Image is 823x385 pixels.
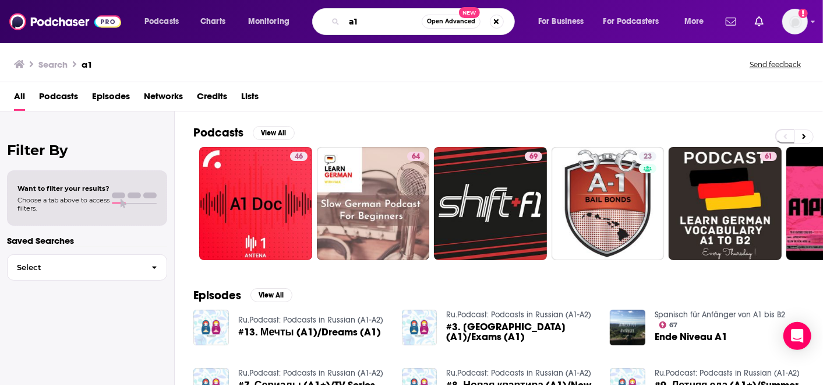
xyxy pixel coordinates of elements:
span: More [684,13,704,30]
span: Open Advanced [427,19,475,24]
a: 69 [525,152,542,161]
span: Charts [200,13,225,30]
a: Ru.Podcast: Podcasts in Russian (A1-A2) [238,315,383,325]
a: 64 [407,152,425,161]
span: For Business [538,13,584,30]
a: 46 [290,152,308,161]
a: Credits [197,87,227,111]
a: Show notifications dropdown [750,12,768,32]
img: #3. Экзамены (A1)/Exams (A1) [402,310,437,345]
a: Ru.Podcast: Podcasts in Russian (A1-A2) [446,368,591,378]
button: open menu [676,12,719,31]
span: #3. [GEOGRAPHIC_DATA] (A1)/Exams (A1) [446,322,596,342]
a: 61 [760,152,777,161]
a: 69 [434,147,547,260]
button: View All [250,288,292,302]
a: Spanisch für Anfänger von A1 bis B2 [655,310,785,320]
img: Ende Niveau A1 [610,310,645,345]
span: Monitoring [248,13,289,30]
h2: Filter By [7,142,167,159]
a: Charts [193,12,232,31]
img: Podchaser - Follow, Share and Rate Podcasts [9,10,121,33]
span: Choose a tab above to access filters. [17,196,110,212]
span: 46 [295,151,303,163]
button: View All [253,126,295,140]
span: 61 [765,151,772,163]
button: open menu [596,12,676,31]
input: Search podcasts, credits, & more... [344,12,422,31]
a: EpisodesView All [193,288,292,303]
a: 64 [317,147,430,260]
span: Podcasts [144,13,179,30]
span: For Podcasters [603,13,659,30]
span: 23 [644,151,652,163]
h3: Search [38,59,68,70]
a: Ru.Podcast: Podcasts in Russian (A1-A2) [446,310,591,320]
button: open menu [240,12,305,31]
span: 67 [670,323,678,328]
a: 23 [552,147,665,260]
div: Search podcasts, credits, & more... [323,8,526,35]
button: Open AdvancedNew [422,15,481,29]
span: Select [8,264,142,271]
a: Ende Niveau A1 [655,332,727,342]
a: Episodes [92,87,130,111]
a: 46 [199,147,312,260]
div: Open Intercom Messenger [783,322,811,350]
a: #3. Экзамены (A1)/Exams (A1) [446,322,596,342]
a: Networks [144,87,183,111]
h3: a1 [82,59,93,70]
button: Select [7,254,167,281]
img: User Profile [782,9,808,34]
span: 69 [529,151,538,163]
svg: Add a profile image [799,9,808,18]
a: 67 [659,321,678,328]
span: Logged in as SusanHershberg [782,9,808,34]
a: All [14,87,25,111]
h2: Episodes [193,288,241,303]
a: Ru.Podcast: Podcasts in Russian (A1-A2) [655,368,800,378]
p: Saved Searches [7,235,167,246]
a: #13. Мечты (A1)/Dreams (A1) [238,327,381,337]
a: Lists [241,87,259,111]
a: 61 [669,147,782,260]
a: Podcasts [39,87,78,111]
a: Ru.Podcast: Podcasts in Russian (A1-A2) [238,368,383,378]
span: 64 [412,151,420,163]
span: New [459,7,480,18]
a: Show notifications dropdown [721,12,741,32]
a: PodcastsView All [193,125,295,140]
a: 23 [639,152,656,161]
h2: Podcasts [193,125,243,140]
button: Show profile menu [782,9,808,34]
img: #13. Мечты (A1)/Dreams (A1) [193,310,229,345]
button: Send feedback [746,60,804,69]
span: Want to filter your results? [17,184,110,192]
button: open menu [530,12,599,31]
button: open menu [136,12,194,31]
